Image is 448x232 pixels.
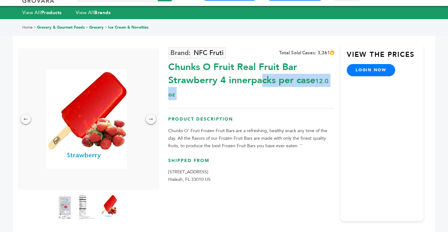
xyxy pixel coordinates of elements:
img: Chunks O' Fruit Real Fruit Bar Strawberry 4 innerpacks per case 12.0 oz Product Label [57,194,73,219]
a: Grocery & Gourmet Foods [37,25,85,30]
img: Chunks O' Fruit Real Fruit Bar Strawberry 4 innerpacks per case 12.0 oz Nutrition Info [79,194,95,219]
img: Chunks O' Fruit Real Fruit Bar Strawberry 4 innerpacks per case 12.0 oz [101,194,117,219]
span: > [86,25,88,30]
img: Chunks O' Fruit Real Fruit Bar Strawberry 4 innerpacks per case 12.0 oz [46,69,127,169]
span: > [34,25,36,30]
a: NFC Fruti [168,47,226,59]
a: Grocery [89,25,104,30]
div: Total Sold Cases: 3,361 [279,50,334,56]
a: login now [347,64,395,76]
a: Home [22,25,33,30]
a: View AllProducts [22,9,62,16]
h3: Product Description [168,116,334,127]
strong: Brands [94,9,111,16]
a: View AllBrands [76,9,111,16]
h3: Shipped From [168,158,334,169]
p: [STREET_ADDRESS] Hialeah, FL 33010 US [168,168,334,183]
div: ← [21,114,31,124]
div: → [146,114,156,124]
h3: View the Prices [347,50,423,64]
strong: Products [41,9,62,16]
div: Chunks O Fruit Real Fruit Bar Strawberry 4 innerpacks per case [168,57,334,100]
span: > [105,25,107,30]
span: 12.0 oz [168,77,329,99]
a: Ice Cream & Novelties [108,25,149,30]
p: Chunks O' Fruti Frozen Fruit Bars are a refreshing, healthy snack any time of the day. All the fl... [168,127,334,150]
